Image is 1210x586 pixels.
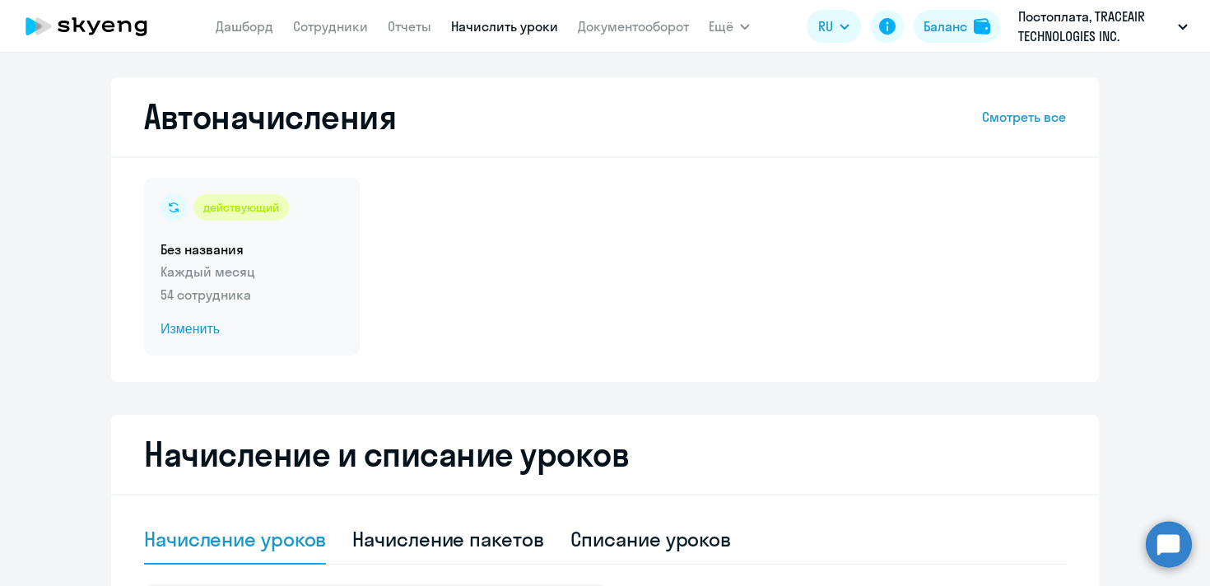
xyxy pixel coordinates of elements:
div: Баланс [924,16,967,36]
div: действующий [193,194,289,221]
p: 54 сотрудника [161,285,343,305]
img: balance [974,18,990,35]
h2: Начисление и списание уроков [144,435,1066,474]
h5: Без названия [161,240,343,258]
a: Документооборот [578,18,689,35]
a: Дашборд [216,18,273,35]
button: Балансbalance [914,10,1000,43]
div: Начисление пакетов [352,526,543,552]
a: Сотрудники [293,18,368,35]
a: Начислить уроки [451,18,558,35]
p: Каждый месяц [161,262,343,281]
p: Постоплата, TRACEAIR TECHNOLOGIES INC. [1018,7,1171,46]
a: Отчеты [388,18,431,35]
button: Постоплата, TRACEAIR TECHNOLOGIES INC. [1010,7,1196,46]
span: RU [818,16,833,36]
div: Начисление уроков [144,526,326,552]
h2: Автоначисления [144,97,396,137]
div: Списание уроков [570,526,732,552]
a: Смотреть все [982,107,1066,127]
button: Ещё [709,10,750,43]
button: RU [807,10,861,43]
span: Изменить [161,319,343,339]
span: Ещё [709,16,733,36]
